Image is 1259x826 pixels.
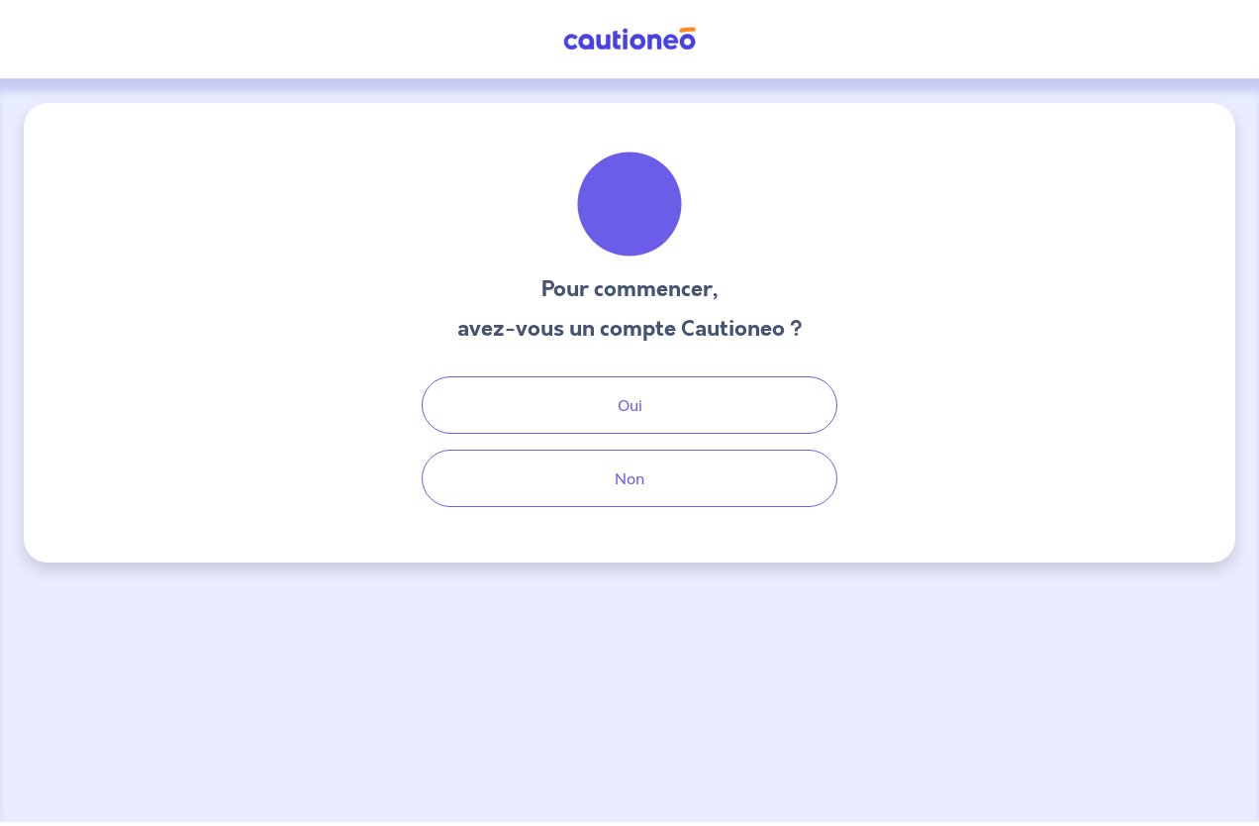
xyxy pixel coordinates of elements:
img: illu_welcome.svg [576,151,683,258]
img: Cautioneo [555,27,704,52]
h3: avez-vous un compte Cautioneo ? [457,313,803,345]
button: Non [422,450,837,507]
h3: Pour commencer, [457,273,803,305]
button: Oui [422,376,837,434]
